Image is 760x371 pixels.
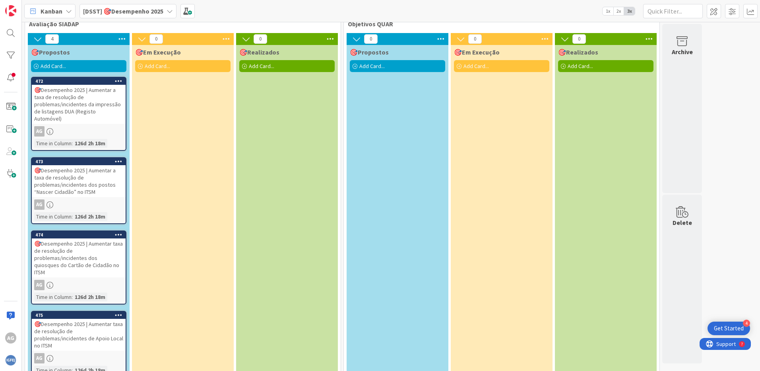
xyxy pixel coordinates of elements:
[32,353,126,363] div: AG
[714,324,744,332] div: Get Started
[31,157,126,224] a: 473🎯Desempenho 2025 | Aumentar a taxa de resolução de problemas/incidentes dos postos “Nascer Cid...
[73,212,107,221] div: 126d 2h 18m
[145,62,170,70] span: Add Card...
[613,7,624,15] span: 2x
[73,293,107,301] div: 126d 2h 18m
[254,34,267,44] span: 0
[743,320,750,327] div: 4
[135,48,181,56] span: 🎯Em Execução
[35,159,126,164] div: 473
[32,158,126,197] div: 473🎯Desempenho 2025 | Aumentar a taxa de resolução de problemas/incidentes dos postos “Nascer Cid...
[31,48,70,56] span: 🎯Propostos
[83,7,163,15] b: [DSST] 🎯Desempenho 2025
[31,230,126,305] a: 474🎯Desempenho 2025 | Aumentar taxa de resolução de problemas/incidentes dos quiosques do Cartão ...
[34,139,72,148] div: Time in Column
[72,139,73,148] span: :
[72,293,73,301] span: :
[32,319,126,351] div: 🎯Desempenho 2025 | Aumentar taxa de resolução de problemas/incidentes de Apoio Local no ITSM
[624,7,635,15] span: 3x
[34,353,45,363] div: AG
[568,62,593,70] span: Add Card...
[350,48,389,56] span: 🎯Propostos
[643,4,703,18] input: Quick Filter...
[35,312,126,318] div: 475
[41,3,43,10] div: 7
[5,332,16,344] div: AG
[34,280,45,290] div: AG
[32,280,126,290] div: AG
[41,6,62,16] span: Kanban
[572,34,586,44] span: 0
[359,62,385,70] span: Add Card...
[149,34,163,44] span: 0
[35,78,126,84] div: 472
[32,85,126,124] div: 🎯Desempenho 2025 | Aumentar a taxa de resolução de problemas/incidentes da impressão de listagens...
[463,62,489,70] span: Add Card...
[45,34,59,44] span: 4
[32,199,126,210] div: AG
[29,20,331,28] span: Avaliação SIADAP
[72,212,73,221] span: :
[32,231,126,238] div: 474
[454,48,500,56] span: 🎯Em Execução
[5,5,16,16] img: Visit kanbanzone.com
[348,20,649,28] span: Objetivos QUAR
[34,199,45,210] div: AG
[239,48,279,56] span: 🎯Realizados
[41,62,66,70] span: Add Card...
[468,34,482,44] span: 0
[673,218,692,227] div: Delete
[364,34,378,44] span: 0
[603,7,613,15] span: 1x
[32,78,126,85] div: 472
[34,293,72,301] div: Time in Column
[32,78,126,124] div: 472🎯Desempenho 2025 | Aumentar a taxa de resolução de problemas/incidentes da impressão de listag...
[249,62,274,70] span: Add Card...
[17,1,36,11] span: Support
[34,212,72,221] div: Time in Column
[32,126,126,137] div: AG
[31,77,126,151] a: 472🎯Desempenho 2025 | Aumentar a taxa de resolução de problemas/incidentes da impressão de listag...
[34,126,45,137] div: AG
[35,232,126,238] div: 474
[73,139,107,148] div: 126d 2h 18m
[558,48,598,56] span: 🎯Realizados
[708,322,750,335] div: Open Get Started checklist, remaining modules: 4
[32,231,126,277] div: 474🎯Desempenho 2025 | Aumentar taxa de resolução de problemas/incidentes dos quiosques do Cartão ...
[32,165,126,197] div: 🎯Desempenho 2025 | Aumentar a taxa de resolução de problemas/incidentes dos postos “Nascer Cidadã...
[5,355,16,366] img: avatar
[32,238,126,277] div: 🎯Desempenho 2025 | Aumentar taxa de resolução de problemas/incidentes dos quiosques do Cartão de ...
[672,47,693,57] div: Archive
[32,312,126,351] div: 475🎯Desempenho 2025 | Aumentar taxa de resolução de problemas/incidentes de Apoio Local no ITSM
[32,158,126,165] div: 473
[32,312,126,319] div: 475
